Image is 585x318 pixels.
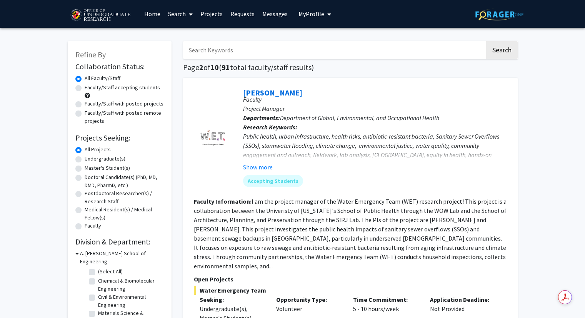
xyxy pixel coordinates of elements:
[243,162,273,172] button: Show more
[353,295,418,304] p: Time Commitment:
[85,222,101,230] label: Faculty
[85,155,125,163] label: Undergraduate(s)
[194,274,507,284] p: Open Projects
[194,197,507,270] fg-read-more: I am the project manager of the Water Emergency Team (WET) research project! This project is a co...
[243,104,507,113] p: Project Manager
[298,10,324,18] span: My Profile
[199,62,203,72] span: 2
[164,0,197,27] a: Search
[75,133,164,142] h2: Projects Seeking:
[98,268,123,276] label: (Select All)
[75,50,106,59] span: Refine By
[85,100,163,108] label: Faculty/Staff with posted projects
[183,41,485,59] input: Search Keywords
[85,173,164,189] label: Doctoral Candidate(s) (PhD, MD, DMD, PharmD, etc.)
[227,0,258,27] a: Requests
[183,63,518,72] h1: Page of ( total faculty/staff results)
[280,114,439,122] span: Department of Global, Environmental, and Occupational Health
[194,286,507,295] span: Water Emergency Team
[200,295,265,304] p: Seeking:
[75,62,164,71] h2: Collaboration Status:
[243,123,297,131] b: Research Keywords:
[68,6,133,25] img: University of Maryland Logo
[197,0,227,27] a: Projects
[80,249,164,266] h3: A. [PERSON_NAME] School of Engineering
[258,0,292,27] a: Messages
[6,283,33,312] iframe: Chat
[243,114,280,122] b: Departments:
[85,164,130,172] label: Master's Student(s)
[140,0,164,27] a: Home
[85,189,164,206] label: Postdoctoral Researcher(s) / Research Staff
[85,206,164,222] label: Medical Resident(s) / Medical Fellow(s)
[98,293,162,309] label: Civil & Environmental Engineering
[222,62,230,72] span: 91
[85,109,164,125] label: Faculty/Staff with posted remote projects
[243,88,302,97] a: [PERSON_NAME]
[75,237,164,246] h2: Division & Department:
[486,41,518,59] button: Search
[85,84,160,92] label: Faculty/Staff accepting students
[85,146,111,154] label: All Projects
[276,295,342,304] p: Opportunity Type:
[194,197,252,205] b: Faculty Information:
[85,74,120,82] label: All Faculty/Staff
[243,175,303,187] mat-chip: Accepting Students
[243,95,507,104] p: Faculty
[475,8,523,20] img: ForagerOne Logo
[430,295,495,304] p: Application Deadline:
[243,132,507,169] div: Public health, urban infrastructure, health risks, antibiotic-resistant bacteria, Sanitary Sewer ...
[210,62,219,72] span: 10
[98,277,162,293] label: Chemical & Biomolecular Engineering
